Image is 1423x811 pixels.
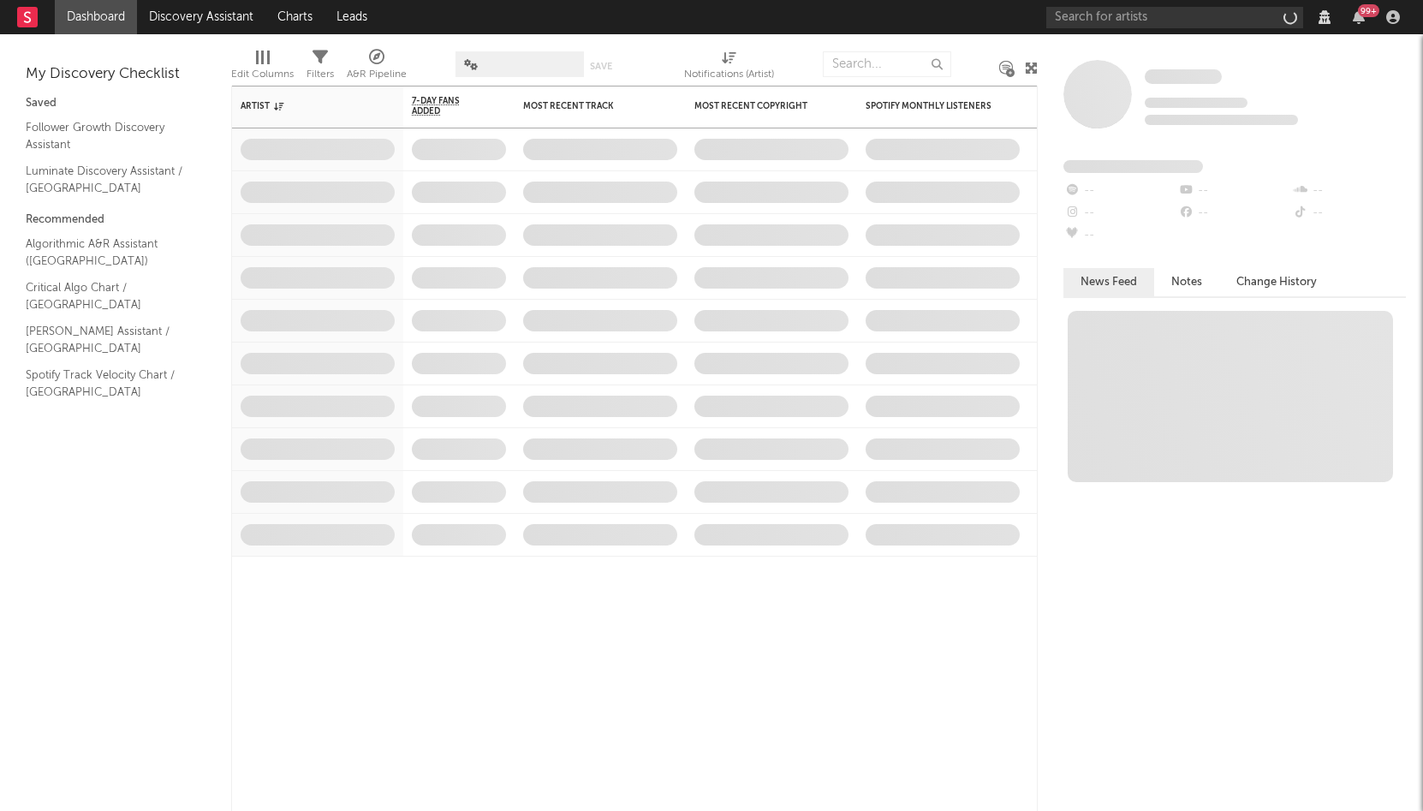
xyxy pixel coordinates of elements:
[866,101,994,111] div: Spotify Monthly Listeners
[26,64,205,85] div: My Discovery Checklist
[26,409,188,444] a: Spotify Search Virality Chart / [GEOGRAPHIC_DATA]
[1177,202,1291,224] div: --
[694,101,823,111] div: Most Recent Copyright
[231,64,294,85] div: Edit Columns
[1145,115,1298,125] span: 0 fans last week
[684,64,774,85] div: Notifications (Artist)
[1063,224,1177,247] div: --
[1063,202,1177,224] div: --
[1063,160,1203,173] span: Fans Added by Platform
[307,43,334,92] div: Filters
[241,101,369,111] div: Artist
[1292,202,1406,224] div: --
[1154,268,1219,296] button: Notes
[26,118,188,153] a: Follower Growth Discovery Assistant
[1358,4,1379,17] div: 99 +
[26,278,188,313] a: Critical Algo Chart / [GEOGRAPHIC_DATA]
[1145,69,1222,86] a: Some Artist
[26,366,188,401] a: Spotify Track Velocity Chart / [GEOGRAPHIC_DATA]
[823,51,951,77] input: Search...
[26,210,205,230] div: Recommended
[1145,98,1247,108] span: Tracking Since: [DATE]
[26,93,205,114] div: Saved
[684,43,774,92] div: Notifications (Artist)
[1063,268,1154,296] button: News Feed
[26,162,188,197] a: Luminate Discovery Assistant / [GEOGRAPHIC_DATA]
[26,235,188,270] a: Algorithmic A&R Assistant ([GEOGRAPHIC_DATA])
[1177,180,1291,202] div: --
[307,64,334,85] div: Filters
[1292,180,1406,202] div: --
[523,101,652,111] div: Most Recent Track
[26,322,188,357] a: [PERSON_NAME] Assistant / [GEOGRAPHIC_DATA]
[1063,180,1177,202] div: --
[1046,7,1303,28] input: Search for artists
[590,62,612,71] button: Save
[1353,10,1365,24] button: 99+
[347,43,407,92] div: A&R Pipeline
[1219,268,1334,296] button: Change History
[1145,69,1222,84] span: Some Artist
[347,64,407,85] div: A&R Pipeline
[231,43,294,92] div: Edit Columns
[412,96,480,116] span: 7-Day Fans Added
